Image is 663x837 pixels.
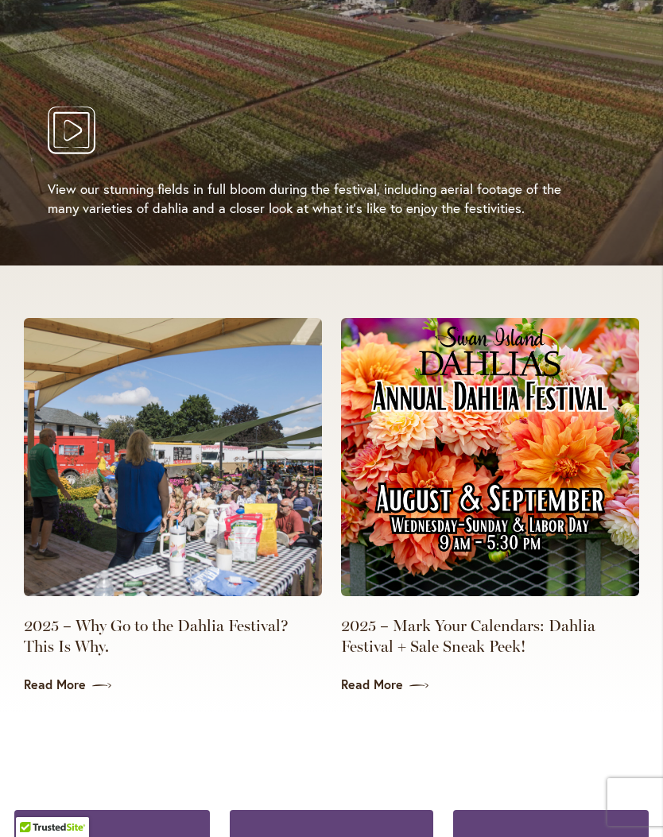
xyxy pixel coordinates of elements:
p: View our stunning fields in full bloom during the festival, including aerial footage of the many ... [48,180,578,218]
img: 2025 Annual Dahlias Festival Poster [341,318,639,596]
button: Play Video [48,107,644,154]
a: 2025 – Why Go to the Dahlia Festival? This Is Why. [24,615,322,657]
a: Read More [341,676,639,694]
a: Read More [24,676,322,694]
a: 2025 – Mark Your Calendars: Dahlia Festival + Sale Sneak Peek! [341,615,639,657]
img: Dahlia Lecture [24,318,322,596]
